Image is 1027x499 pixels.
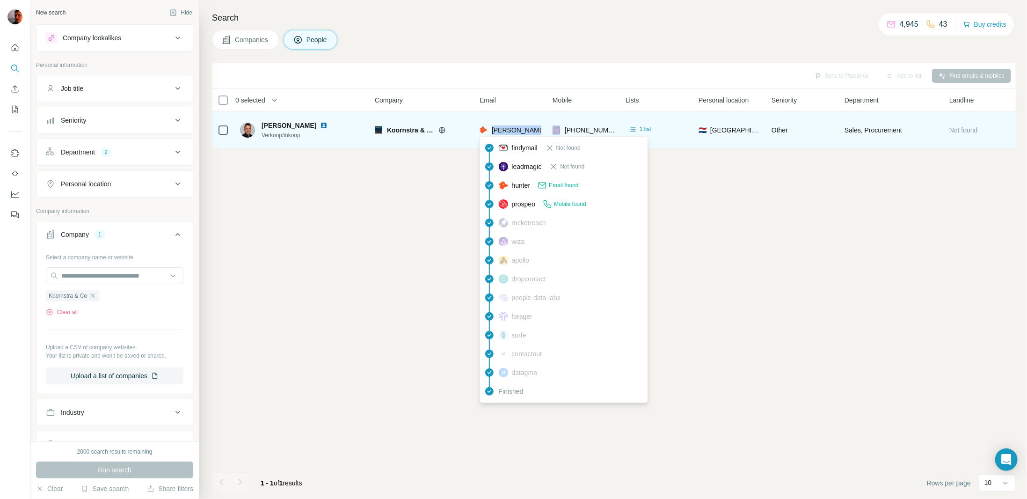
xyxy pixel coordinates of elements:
[512,181,531,190] span: hunter
[499,352,508,356] img: provider contactout logo
[49,292,87,300] span: Koornstra & Co
[147,484,193,493] button: Share filters
[61,440,95,449] div: HQ location
[499,274,508,284] img: provider dropcontact logo
[949,95,974,105] span: Landline
[36,27,193,49] button: Company lookalikes
[512,162,542,171] span: leadmagic
[240,123,255,138] img: Avatar
[710,125,760,135] span: [GEOGRAPHIC_DATA]
[512,312,532,321] span: forager
[512,143,538,153] span: findymail
[46,249,183,262] div: Select a company name or website
[499,162,508,171] img: provider leadmagic logo
[46,367,183,384] button: Upload a list of companies
[939,19,947,30] p: 43
[699,95,749,105] span: Personal location
[36,8,66,17] div: New search
[61,84,83,93] div: Job title
[772,95,797,105] span: Seniority
[499,330,508,340] img: provider surfe logo
[7,206,22,223] button: Feedback
[553,95,572,105] span: Mobile
[36,109,193,132] button: Seniority
[492,126,656,134] span: [PERSON_NAME][EMAIL_ADDRESS][DOMAIN_NAME]
[512,237,525,246] span: wiza
[212,11,1016,24] h4: Search
[7,145,22,161] button: Use Surfe on LinkedIn
[499,199,508,209] img: provider prospeo logo
[512,218,546,227] span: rocketreach
[556,144,581,152] span: Not found
[36,223,193,249] button: Company1
[512,256,529,265] span: apollo
[46,343,183,352] p: Upload a CSV of company websites.
[36,484,63,493] button: Clear
[7,81,22,97] button: Enrich CSV
[499,218,508,227] img: provider rocketreach logo
[61,230,89,239] div: Company
[499,294,508,302] img: provider people-data-labs logo
[61,408,84,417] div: Industry
[845,95,879,105] span: Department
[845,125,902,135] span: Sales, Procurement
[900,19,918,30] p: 4,945
[61,116,86,125] div: Seniority
[387,125,434,135] span: Koornstra & Co
[626,95,639,105] span: Lists
[499,143,508,153] img: provider findymail logo
[480,95,496,105] span: Email
[640,125,651,133] span: 1 list
[512,274,546,284] span: dropcontact
[554,200,586,208] span: Mobile found
[101,148,111,156] div: 2
[499,237,508,246] img: provider wiza logo
[163,6,199,20] button: Hide
[36,141,193,163] button: Department2
[375,126,382,134] img: Logo of Koornstra & Co
[36,61,193,69] p: Personal information
[560,162,584,171] span: Not found
[499,256,508,265] img: provider apollo logo
[7,165,22,182] button: Use Surfe API
[984,478,992,487] p: 10
[949,126,978,134] span: Not found
[512,199,536,209] span: prospeo
[320,122,328,129] img: LinkedIn logo
[963,18,1006,31] button: Buy credits
[95,230,105,239] div: 1
[565,126,624,134] span: [PHONE_NUMBER]
[499,387,524,396] span: Finished
[7,101,22,118] button: My lists
[279,479,283,487] span: 1
[81,484,129,493] button: Save search
[499,368,508,377] img: provider datagma logo
[61,179,111,189] div: Personal location
[699,125,707,135] span: 🇳🇱
[7,39,22,56] button: Quick start
[512,368,537,377] span: datagma
[61,147,95,157] div: Department
[512,330,526,340] span: surfe
[46,352,183,360] p: Your list is private and won't be saved or shared.
[512,349,542,359] span: contactout
[549,181,578,190] span: Email found
[7,60,22,77] button: Search
[261,479,302,487] span: results
[261,479,274,487] span: 1 - 1
[235,95,265,105] span: 0 selected
[7,186,22,203] button: Dashboard
[63,33,121,43] div: Company lookalikes
[553,125,560,135] img: provider prospeo logo
[995,448,1018,471] div: Open Intercom Messenger
[499,181,508,190] img: provider hunter logo
[36,77,193,100] button: Job title
[262,131,339,139] span: Verkoop/inkoop
[375,95,403,105] span: Company
[235,35,269,44] span: Companies
[306,35,328,44] span: People
[36,173,193,195] button: Personal location
[772,126,788,134] span: Other
[77,448,153,456] div: 2000 search results remaining
[512,293,561,302] span: people-data-labs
